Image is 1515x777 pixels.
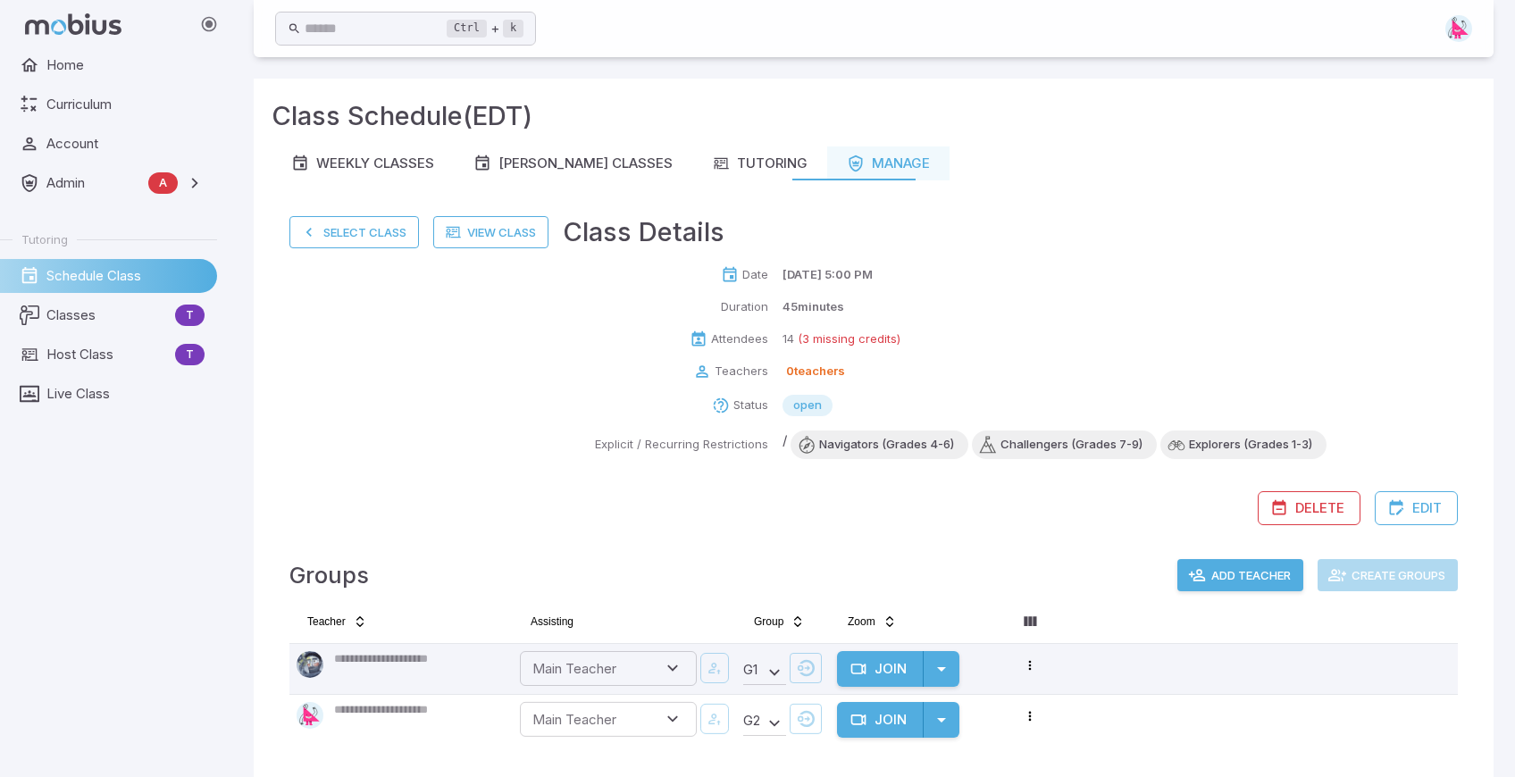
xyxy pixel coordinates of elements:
[46,384,205,404] span: Live Class
[715,363,768,380] p: Teachers
[1175,436,1327,454] span: Explorers (Grades 1-3)
[297,607,378,636] button: Teacher
[743,709,786,736] div: G 2
[743,658,786,685] div: G 1
[783,397,833,414] span: open
[1445,15,1472,42] img: right-triangle.svg
[721,298,768,316] p: Duration
[783,430,1327,459] div: /
[837,607,908,636] button: Zoom
[473,154,673,173] div: [PERSON_NAME] Classes
[447,18,523,39] div: +
[272,96,532,136] h3: Class Schedule (EDT)
[743,607,816,636] button: Group
[175,306,205,324] span: T
[563,213,724,252] h3: Class Details
[805,436,968,454] span: Navigators (Grades 4-6)
[46,134,205,154] span: Account
[289,557,369,593] h4: Groups
[742,266,768,284] p: Date
[754,614,783,629] span: Group
[447,20,487,38] kbd: Ctrl
[711,330,768,348] p: Attendees
[783,298,844,316] p: 45 minutes
[783,330,794,348] p: 14
[21,231,68,247] span: Tutoring
[798,330,900,348] p: (3 missing credits)
[46,305,168,325] span: Classes
[307,614,346,629] span: Teacher
[46,95,205,114] span: Curriculum
[531,614,573,629] span: Assisting
[986,436,1157,454] span: Challengers (Grades 7-9)
[289,216,419,248] button: Select Class
[175,346,205,363] span: T
[837,702,924,738] button: Join
[837,651,924,687] button: Join
[1258,491,1360,525] button: Delete
[783,266,873,284] p: [DATE] 5:00 PM
[503,20,523,38] kbd: k
[661,707,684,731] button: Open
[1016,607,1044,636] button: Column visibility
[433,216,548,248] a: View Class
[1375,491,1458,525] button: Edit
[661,656,684,680] button: Open
[520,607,584,636] button: Assisting
[46,55,205,75] span: Home
[291,154,434,173] div: Weekly Classes
[1177,559,1303,591] button: Add Teacher
[297,651,323,678] img: andrew.jpg
[46,345,168,364] span: Host Class
[46,266,205,286] span: Schedule Class
[848,614,875,629] span: Zoom
[733,397,768,414] p: Status
[786,363,845,380] p: 0 teachers
[148,174,178,192] span: A
[297,702,323,729] img: right-triangle.svg
[46,173,141,193] span: Admin
[847,154,930,173] div: Manage
[595,436,768,454] p: Explicit / Recurring Restrictions
[712,154,808,173] div: Tutoring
